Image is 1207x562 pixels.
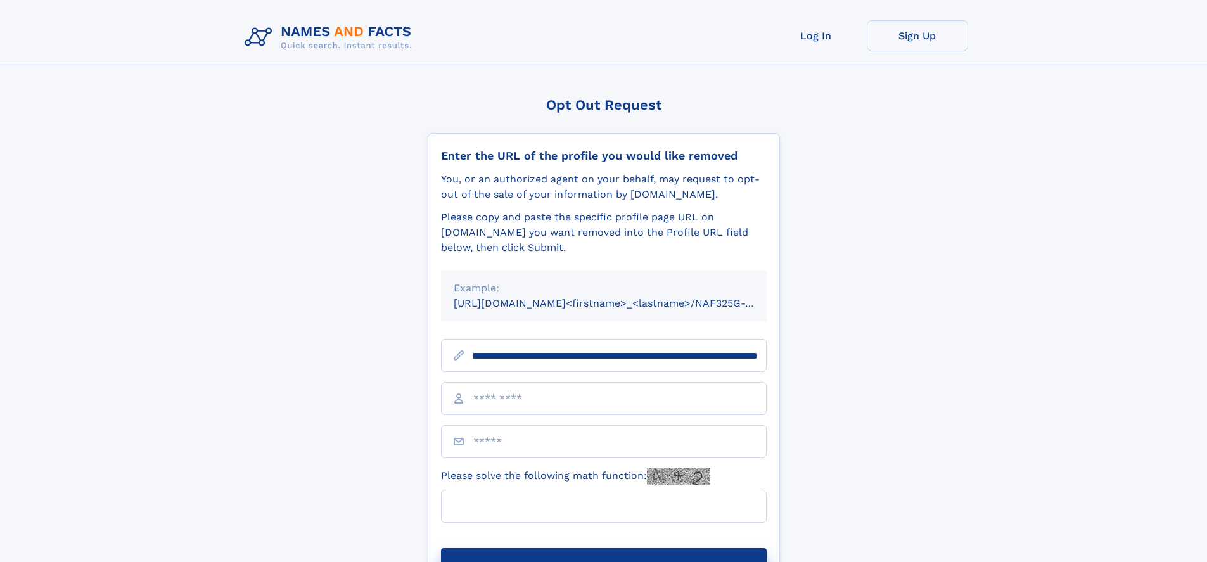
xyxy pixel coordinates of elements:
[441,210,767,255] div: Please copy and paste the specific profile page URL on [DOMAIN_NAME] you want removed into the Pr...
[441,172,767,202] div: You, or an authorized agent on your behalf, may request to opt-out of the sale of your informatio...
[441,468,710,485] label: Please solve the following math function:
[765,20,867,51] a: Log In
[454,281,754,296] div: Example:
[454,297,791,309] small: [URL][DOMAIN_NAME]<firstname>_<lastname>/NAF325G-xxxxxxxx
[428,97,780,113] div: Opt Out Request
[867,20,968,51] a: Sign Up
[441,149,767,163] div: Enter the URL of the profile you would like removed
[239,20,422,54] img: Logo Names and Facts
